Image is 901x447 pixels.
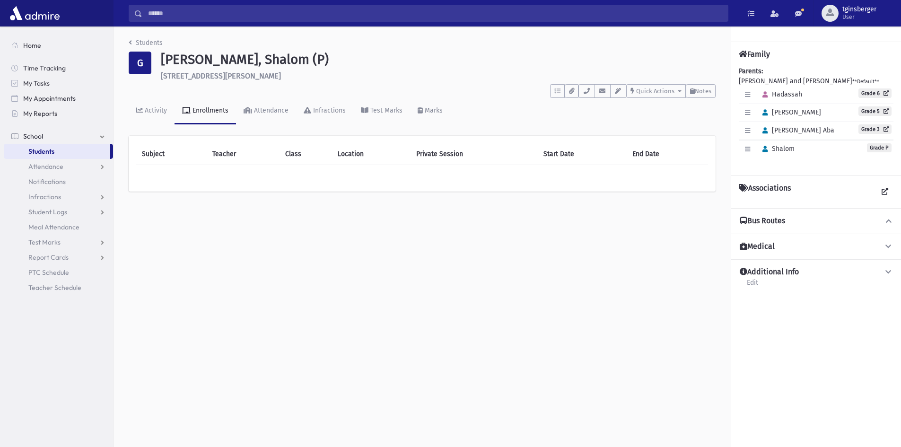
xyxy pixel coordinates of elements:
a: Meal Attendance [4,219,113,235]
h4: Family [739,50,770,59]
th: Start Date [538,143,627,165]
h1: [PERSON_NAME], Shalom (P) [161,52,716,68]
b: Parents: [739,67,763,75]
a: Edit [746,277,759,294]
span: Notes [695,88,711,95]
a: Grade 5 [858,106,892,116]
span: Shalom [758,145,795,153]
div: Activity [143,106,167,114]
a: Test Marks [353,98,410,124]
div: Attendance [252,106,289,114]
button: Medical [739,242,893,252]
a: Report Cards [4,250,113,265]
button: Additional Info [739,267,893,277]
a: Students [129,39,163,47]
span: Grade P [867,143,892,152]
button: Quick Actions [626,84,686,98]
th: Location [332,143,411,165]
a: Attendance [4,159,113,174]
span: Home [23,41,41,50]
div: Test Marks [368,106,402,114]
a: Notifications [4,174,113,189]
button: Notes [686,84,716,98]
span: Infractions [28,193,61,201]
h4: Associations [739,184,791,201]
a: My Reports [4,106,113,121]
span: My Reports [23,109,57,118]
div: Marks [423,106,443,114]
span: [PERSON_NAME] Aba [758,126,834,134]
input: Search [142,5,728,22]
a: Infractions [296,98,353,124]
div: G [129,52,151,74]
span: Time Tracking [23,64,66,72]
a: Students [4,144,110,159]
a: Test Marks [4,235,113,250]
img: AdmirePro [8,4,62,23]
span: Quick Actions [636,88,674,95]
a: Grade 3 [858,124,892,134]
span: My Appointments [23,94,76,103]
a: School [4,129,113,144]
a: Student Logs [4,204,113,219]
a: PTC Schedule [4,265,113,280]
a: Marks [410,98,450,124]
span: Meal Attendance [28,223,79,231]
span: Test Marks [28,238,61,246]
nav: breadcrumb [129,38,163,52]
div: [PERSON_NAME] and [PERSON_NAME] [739,66,893,168]
div: Infractions [311,106,346,114]
span: User [842,13,876,21]
span: My Tasks [23,79,50,88]
th: Subject [136,143,207,165]
a: My Tasks [4,76,113,91]
th: Class [280,143,332,165]
a: Attendance [236,98,296,124]
span: Students [28,147,54,156]
a: Grade 6 [858,88,892,98]
a: Enrollments [175,98,236,124]
th: Teacher [207,143,280,165]
span: Attendance [28,162,63,171]
a: Time Tracking [4,61,113,76]
th: Private Session [411,143,538,165]
span: Student Logs [28,208,67,216]
span: Report Cards [28,253,69,262]
h4: Bus Routes [740,216,785,226]
th: End Date [627,143,708,165]
span: [PERSON_NAME] [758,108,821,116]
span: Teacher Schedule [28,283,81,292]
span: Notifications [28,177,66,186]
h6: [STREET_ADDRESS][PERSON_NAME] [161,71,716,80]
span: tginsberger [842,6,876,13]
a: Home [4,38,113,53]
div: Enrollments [191,106,228,114]
a: Teacher Schedule [4,280,113,295]
a: Activity [129,98,175,124]
h4: Additional Info [740,267,799,277]
a: My Appointments [4,91,113,106]
a: Infractions [4,189,113,204]
a: View all Associations [876,184,893,201]
span: Hadassah [758,90,802,98]
h4: Medical [740,242,775,252]
button: Bus Routes [739,216,893,226]
span: School [23,132,43,140]
span: PTC Schedule [28,268,69,277]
